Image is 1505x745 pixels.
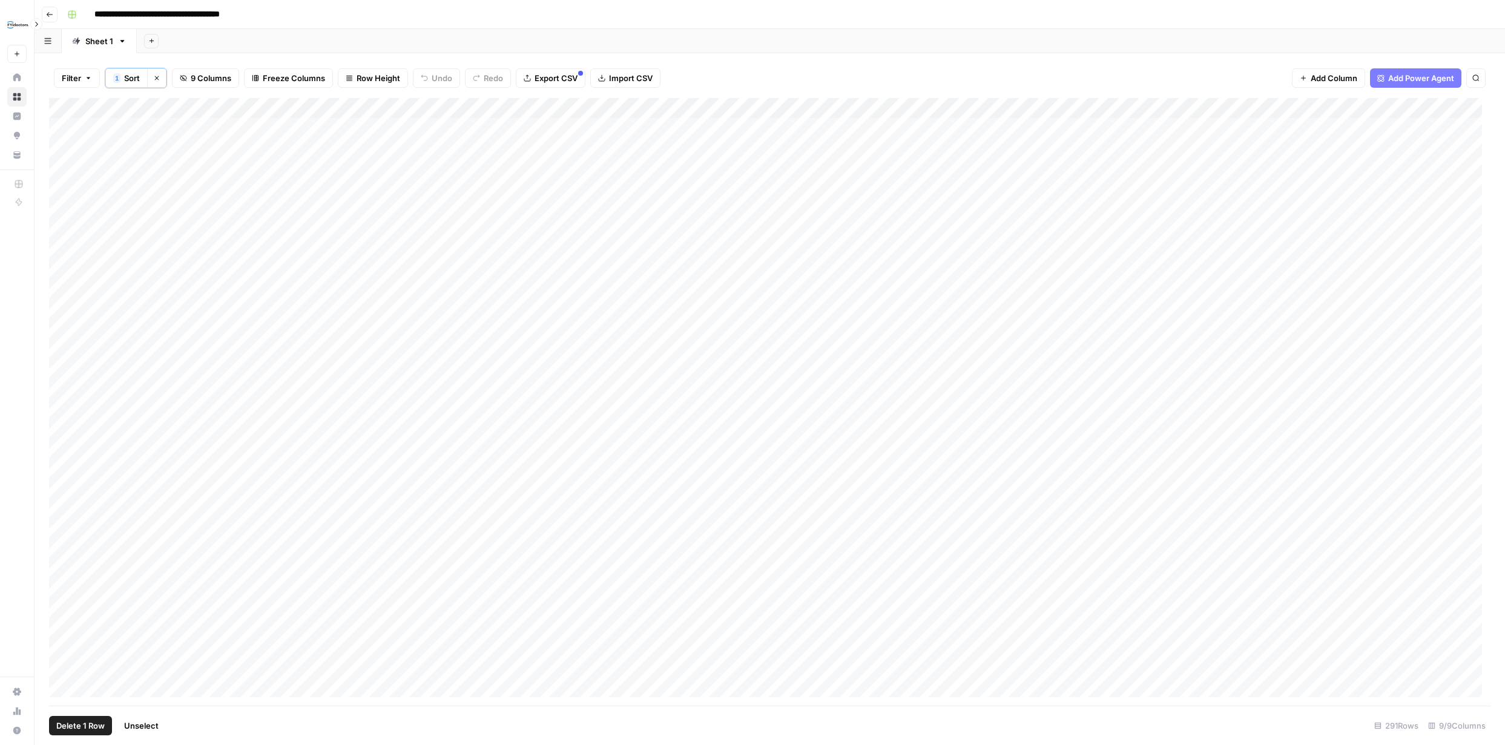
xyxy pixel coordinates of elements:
a: Insights [7,107,27,126]
span: Add Power Agent [1388,72,1454,84]
a: Your Data [7,145,27,165]
a: Home [7,68,27,87]
span: Delete 1 Row [56,720,105,732]
span: Freeze Columns [263,72,325,84]
button: Import CSV [590,68,660,88]
a: Browse [7,87,27,107]
button: Export CSV [516,68,585,88]
span: 1 [115,73,119,83]
span: Redo [484,72,503,84]
span: Export CSV [535,72,578,84]
div: 291 Rows [1369,716,1423,735]
span: Sort [124,72,140,84]
a: Settings [7,682,27,701]
span: 9 Columns [191,72,231,84]
button: Workspace: FYidoctors [7,10,27,40]
button: Add Column [1292,68,1365,88]
div: Sheet 1 [85,35,113,47]
span: Add Column [1311,72,1357,84]
button: Freeze Columns [244,68,333,88]
span: Row Height [357,72,400,84]
span: Filter [62,72,81,84]
a: Sheet 1 [62,29,137,53]
span: Undo [432,72,452,84]
button: Add Power Agent [1370,68,1461,88]
button: 1Sort [105,68,147,88]
a: Opportunities [7,126,27,145]
button: Undo [413,68,460,88]
button: Unselect [117,716,166,735]
button: 9 Columns [172,68,239,88]
a: Usage [7,701,27,721]
button: Filter [54,68,100,88]
button: Help + Support [7,721,27,740]
div: 9/9 Columns [1423,716,1490,735]
img: FYidoctors Logo [7,14,29,36]
button: Delete 1 Row [49,716,112,735]
span: Import CSV [609,72,653,84]
span: Unselect [124,720,159,732]
div: 1 [113,73,120,83]
button: Row Height [338,68,408,88]
button: Redo [465,68,511,88]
